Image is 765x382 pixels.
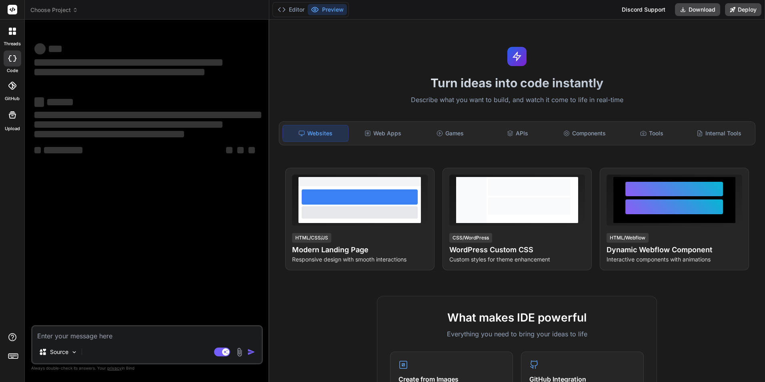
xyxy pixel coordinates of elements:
[34,97,44,107] span: ‌
[107,366,122,370] span: privacy
[247,348,255,356] img: icon
[449,255,585,263] p: Custom styles for theme enhancement
[50,348,68,356] p: Source
[34,121,222,128] span: ‌
[44,147,82,153] span: ‌
[607,244,742,255] h4: Dynamic Webflow Component
[30,6,78,14] span: Choose Project
[34,131,184,137] span: ‌
[485,125,550,142] div: APIs
[71,349,78,356] img: Pick Models
[34,69,204,75] span: ‌
[31,364,263,372] p: Always double-check its answers. Your in Bind
[4,40,21,47] label: threads
[607,255,742,263] p: Interactive components with animations
[49,46,62,52] span: ‌
[274,76,761,90] h1: Turn ideas into code instantly
[274,95,761,105] p: Describe what you want to build, and watch it come to life in real-time
[5,95,20,102] label: GitHub
[417,125,483,142] div: Games
[617,3,670,16] div: Discord Support
[226,147,232,153] span: ‌
[308,4,347,15] button: Preview
[47,99,73,105] span: ‌
[292,233,331,243] div: HTML/CSS/JS
[686,125,752,142] div: Internal Tools
[34,112,261,118] span: ‌
[607,233,649,243] div: HTML/Webflow
[34,147,41,153] span: ‌
[248,147,255,153] span: ‌
[390,309,644,326] h2: What makes IDE powerful
[725,3,761,16] button: Deploy
[619,125,685,142] div: Tools
[7,67,18,74] label: code
[449,233,492,243] div: CSS/WordPress
[274,4,308,15] button: Editor
[350,125,416,142] div: Web Apps
[34,59,222,66] span: ‌
[390,329,644,339] p: Everything you need to bring your ideas to life
[292,244,428,255] h4: Modern Landing Page
[34,43,46,54] span: ‌
[675,3,720,16] button: Download
[282,125,349,142] div: Websites
[5,125,20,132] label: Upload
[552,125,617,142] div: Components
[237,147,244,153] span: ‌
[235,348,244,357] img: attachment
[449,244,585,255] h4: WordPress Custom CSS
[292,255,428,263] p: Responsive design with smooth interactions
